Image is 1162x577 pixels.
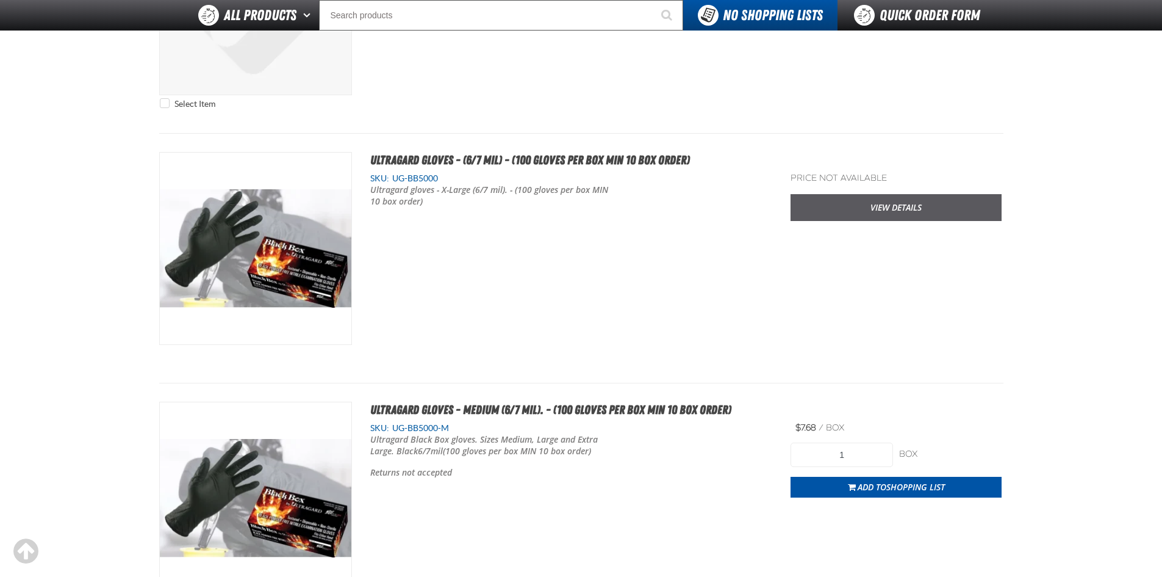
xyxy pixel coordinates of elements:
[723,7,823,24] span: No Shopping Lists
[899,449,1002,460] div: box
[819,423,823,433] span: /
[160,153,351,344] : View Details of the Ultragard gloves - (6/7 mil) - (100 gloves per box MIN 10 box order)
[418,445,443,457] strong: 6/7mil
[795,423,816,433] span: $7.68
[791,443,893,467] input: Product Quantity
[389,423,449,433] span: UG-BB5000-M
[886,481,945,493] span: Shopping List
[160,98,215,110] label: Select Item
[370,423,773,434] div: SKU:
[791,477,1002,498] button: Add toShopping List
[389,173,438,183] span: UG-BB5000
[160,98,170,108] input: Select Item
[370,434,612,457] p: Ultragard Black Box gloves. Sizes Medium, Large and Extra Large. Black (100 gloves per box MIN 10...
[370,173,773,184] div: SKU:
[370,402,731,417] a: Ultragard gloves - Medium (6/7 mil). - (100 gloves per box MIN 10 box order)
[224,4,296,26] span: All Products
[826,423,844,433] span: box
[12,538,39,565] div: Scroll to the top
[370,184,612,208] p: Ultragard gloves - X-Large (6/7 mil). - (100 gloves per box MIN 10 box order)
[858,481,945,493] span: Add to
[370,466,452,478] b: Returns not accepted
[791,173,887,184] div: Price not available
[160,153,351,344] img: Ultragard gloves - (6/7 mil) - (100 gloves per box MIN 10 box order)
[791,194,1002,221] a: View Details
[370,153,690,167] a: Ultragard gloves - (6/7 mil) - (100 gloves per box MIN 10 box order)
